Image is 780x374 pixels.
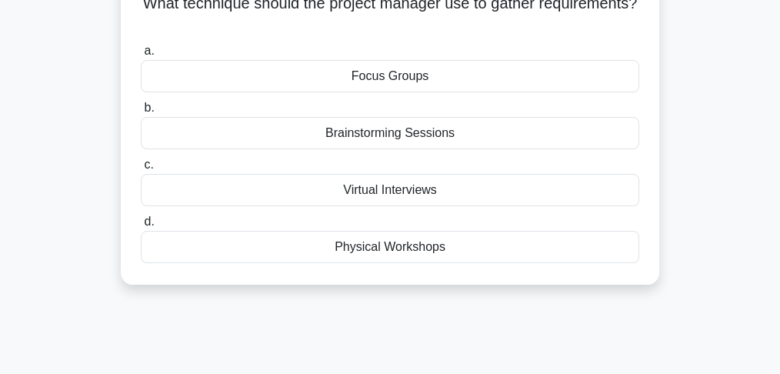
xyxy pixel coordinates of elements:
span: a. [144,44,154,57]
span: d. [144,215,154,228]
div: Brainstorming Sessions [141,117,639,149]
span: b. [144,101,154,114]
div: Focus Groups [141,60,639,92]
span: c. [144,158,153,171]
div: Virtual Interviews [141,174,639,206]
div: Physical Workshops [141,231,639,263]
